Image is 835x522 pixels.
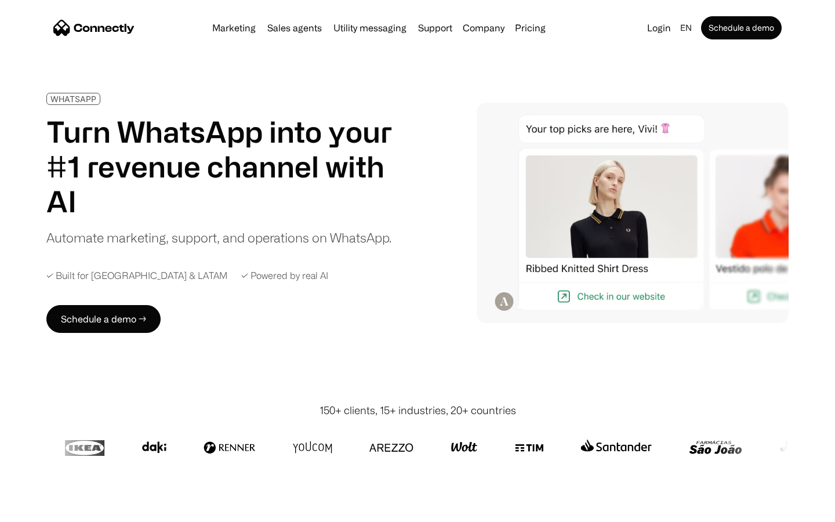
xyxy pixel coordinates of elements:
[208,23,260,32] a: Marketing
[680,20,692,36] div: en
[642,20,676,36] a: Login
[46,228,391,247] div: Automate marketing, support, and operations on WhatsApp.
[23,502,70,518] ul: Language list
[241,270,328,281] div: ✓ Powered by real AI
[46,114,406,219] h1: Turn WhatsApp into your #1 revenue channel with AI
[701,16,782,39] a: Schedule a demo
[263,23,326,32] a: Sales agents
[46,305,161,333] a: Schedule a demo →
[46,270,227,281] div: ✓ Built for [GEOGRAPHIC_DATA] & LATAM
[463,20,504,36] div: Company
[12,501,70,518] aside: Language selected: English
[413,23,457,32] a: Support
[50,95,96,103] div: WHATSAPP
[320,403,516,418] div: 150+ clients, 15+ industries, 20+ countries
[329,23,411,32] a: Utility messaging
[510,23,550,32] a: Pricing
